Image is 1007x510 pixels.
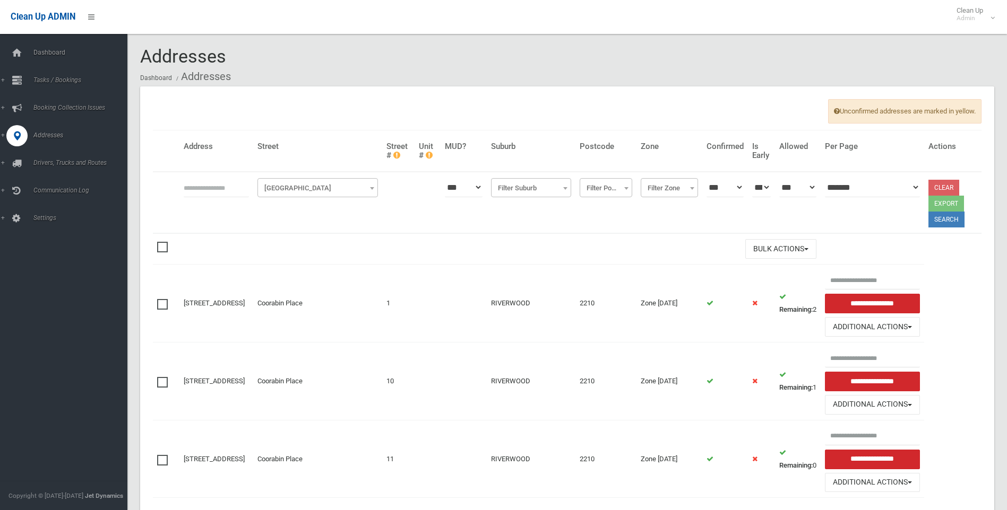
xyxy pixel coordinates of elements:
[30,159,135,166] span: Drivers, Trucks and Routes
[491,142,571,151] h4: Suburb
[575,342,636,420] td: 2210
[184,142,249,151] h4: Address
[643,181,695,196] span: Filter Zone
[928,142,977,151] h4: Actions
[11,12,75,22] span: Clean Up ADMIN
[30,76,135,84] span: Tasks / Bookings
[928,180,959,196] a: Clear
[85,492,123,499] strong: Jet Dynamics
[779,305,813,313] strong: Remaining:
[487,342,575,420] td: RIVERWOOD
[494,181,569,196] span: Filter Suburb
[30,49,135,56] span: Dashboard
[174,67,231,86] li: Addresses
[636,342,702,420] td: Zone [DATE]
[928,212,965,227] button: Search
[745,239,816,259] button: Bulk Actions
[957,14,983,22] small: Admin
[253,342,382,420] td: Coorabin Place
[140,74,172,82] a: Dashboard
[825,473,920,493] button: Additional Actions
[386,142,411,160] h4: Street #
[30,104,135,111] span: Booking Collection Issues
[257,142,378,151] h4: Street
[636,420,702,498] td: Zone [DATE]
[825,142,920,151] h4: Per Page
[184,299,245,307] a: [STREET_ADDRESS]
[30,214,135,222] span: Settings
[8,492,83,499] span: Copyright © [DATE]-[DATE]
[491,178,571,197] span: Filter Suburb
[775,265,821,342] td: 2
[580,142,632,151] h4: Postcode
[775,420,821,498] td: 0
[580,178,632,197] span: Filter Postcode
[779,142,816,151] h4: Allowed
[487,420,575,498] td: RIVERWOOD
[951,6,994,22] span: Clean Up
[779,383,813,391] strong: Remaining:
[825,395,920,415] button: Additional Actions
[575,265,636,342] td: 2210
[775,342,821,420] td: 1
[641,178,698,197] span: Filter Zone
[779,461,813,469] strong: Remaining:
[825,317,920,337] button: Additional Actions
[641,142,698,151] h4: Zone
[752,142,771,160] h4: Is Early
[184,455,245,463] a: [STREET_ADDRESS]
[30,131,135,139] span: Addresses
[30,187,135,194] span: Communication Log
[382,265,415,342] td: 1
[140,46,226,67] span: Addresses
[636,265,702,342] td: Zone [DATE]
[928,196,964,212] button: Export
[253,265,382,342] td: Coorabin Place
[582,181,630,196] span: Filter Postcode
[253,420,382,498] td: Coorabin Place
[707,142,744,151] h4: Confirmed
[382,342,415,420] td: 10
[419,142,436,160] h4: Unit #
[487,265,575,342] td: RIVERWOOD
[184,377,245,385] a: [STREET_ADDRESS]
[575,420,636,498] td: 2210
[382,420,415,498] td: 11
[828,99,982,124] span: Unconfirmed addresses are marked in yellow.
[260,181,375,196] span: Filter Street
[257,178,378,197] span: Filter Street
[445,142,483,151] h4: MUD?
